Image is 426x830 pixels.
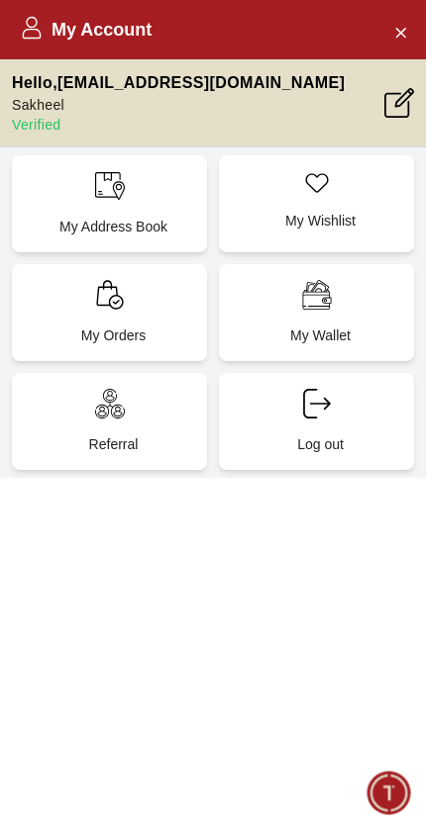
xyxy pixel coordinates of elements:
h2: My Account [20,16,152,44]
p: My Wishlist [235,211,406,231]
p: Log out [235,434,406,454]
p: My Orders [28,325,199,345]
p: Verified [12,115,345,135]
p: My Address Book [28,217,199,236]
p: Hello , [EMAIL_ADDRESS][DOMAIN_NAME] [12,71,345,95]
div: Chat Widget [368,772,411,815]
p: Referral [28,434,199,454]
p: My Wallet [235,325,406,345]
p: Sakheel [12,95,345,115]
button: Close Account [384,16,416,47]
